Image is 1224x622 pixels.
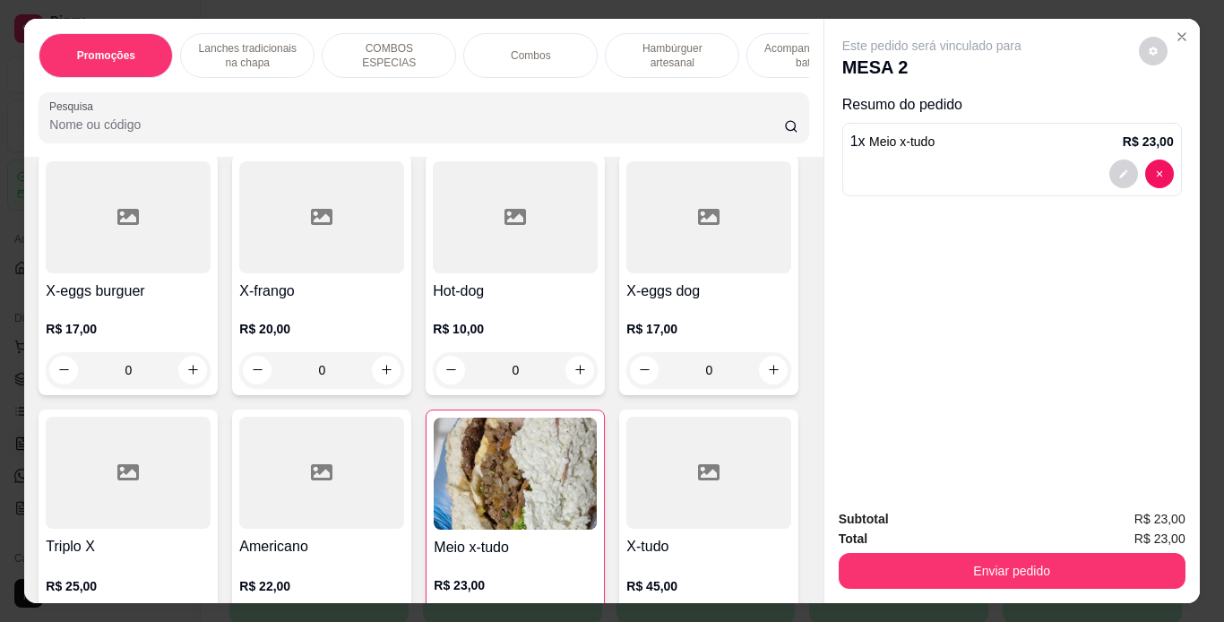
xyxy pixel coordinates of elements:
[46,577,211,595] p: R$ 25,00
[839,553,1185,589] button: Enviar pedido
[1145,160,1174,188] button: decrease-product-quantity
[1109,160,1138,188] button: decrease-product-quantity
[839,531,867,546] strong: Total
[842,37,1021,55] p: Este pedido será vinculado para
[239,281,404,302] h4: X-frango
[1123,133,1174,151] p: R$ 23,00
[842,94,1182,116] p: Resumo do pedido
[626,577,791,595] p: R$ 45,00
[239,536,404,557] h4: Americano
[1134,529,1185,549] span: R$ 23,00
[762,41,866,70] p: Acompanhamentos ( batata )
[49,116,784,134] input: Pesquisa
[869,134,935,149] span: Meio x-tudo
[433,281,598,302] h4: Hot-dog
[77,48,135,63] p: Promoções
[620,41,724,70] p: Hambúrguer artesanal
[434,537,597,558] h4: Meio x-tudo
[239,577,404,595] p: R$ 22,00
[850,131,935,152] p: 1 x
[46,536,211,557] h4: Triplo X
[626,536,791,557] h4: X-tudo
[434,418,597,530] img: product-image
[842,55,1021,80] p: MESA 2
[626,320,791,338] p: R$ 17,00
[239,320,404,338] p: R$ 20,00
[511,48,551,63] p: Combos
[1168,22,1196,51] button: Close
[1139,37,1168,65] button: decrease-product-quantity
[49,99,99,114] label: Pesquisa
[46,320,211,338] p: R$ 17,00
[433,320,598,338] p: R$ 10,00
[1134,509,1185,529] span: R$ 23,00
[434,576,597,594] p: R$ 23,00
[195,41,299,70] p: Lanches tradicionais na chapa
[839,512,889,526] strong: Subtotal
[46,281,211,302] h4: X-eggs burguer
[626,281,791,302] h4: X-eggs dog
[337,41,441,70] p: COMBOS ESPECIAS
